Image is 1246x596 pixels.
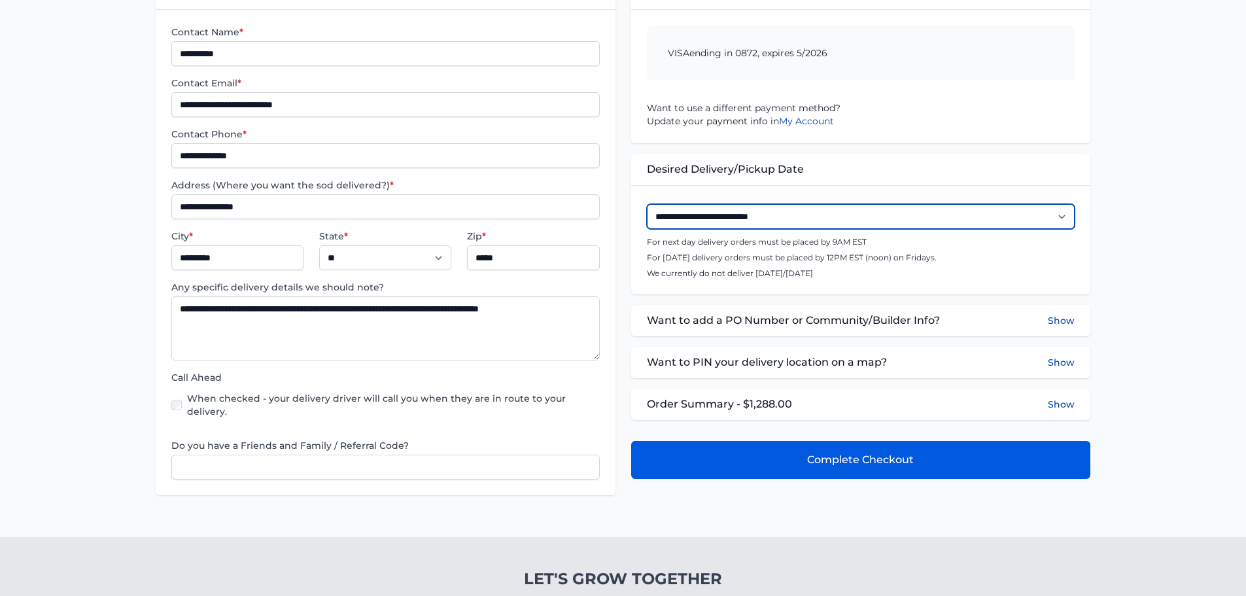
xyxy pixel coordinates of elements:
label: Any specific delivery details we should note? [171,281,599,294]
div: ending in 0872, expires 5/2026 [647,26,1075,80]
span: Order Summary - $1,288.00 [647,396,792,412]
p: For next day delivery orders must be placed by 9AM EST [647,237,1075,247]
p: Want to use a different payment method? Update your payment info in [647,101,1075,128]
button: Show [1048,313,1075,328]
p: For [DATE] delivery orders must be placed by 12PM EST (noon) on Fridays. [647,253,1075,263]
label: Zip [467,230,599,243]
span: visa [668,47,689,59]
label: Address (Where you want the sod delivered?) [171,179,599,192]
button: Complete Checkout [631,441,1090,479]
span: Want to add a PO Number or Community/Builder Info? [647,313,940,328]
label: Call Ahead [171,371,599,384]
label: City [171,230,303,243]
h4: Let's Grow Together [454,569,792,589]
button: Show [1048,398,1075,411]
span: Want to PIN your delivery location on a map? [647,355,887,370]
label: Contact Phone [171,128,599,141]
label: Contact Name [171,26,599,39]
div: Desired Delivery/Pickup Date [631,154,1090,185]
a: My Account [779,115,834,127]
label: When checked - your delivery driver will call you when they are in route to your delivery. [187,392,599,418]
label: Contact Email [171,77,599,90]
p: We currently do not deliver [DATE]/[DATE] [647,268,1075,279]
label: State [319,230,451,243]
span: Complete Checkout [807,452,914,468]
button: Show [1048,355,1075,370]
label: Do you have a Friends and Family / Referral Code? [171,439,599,452]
